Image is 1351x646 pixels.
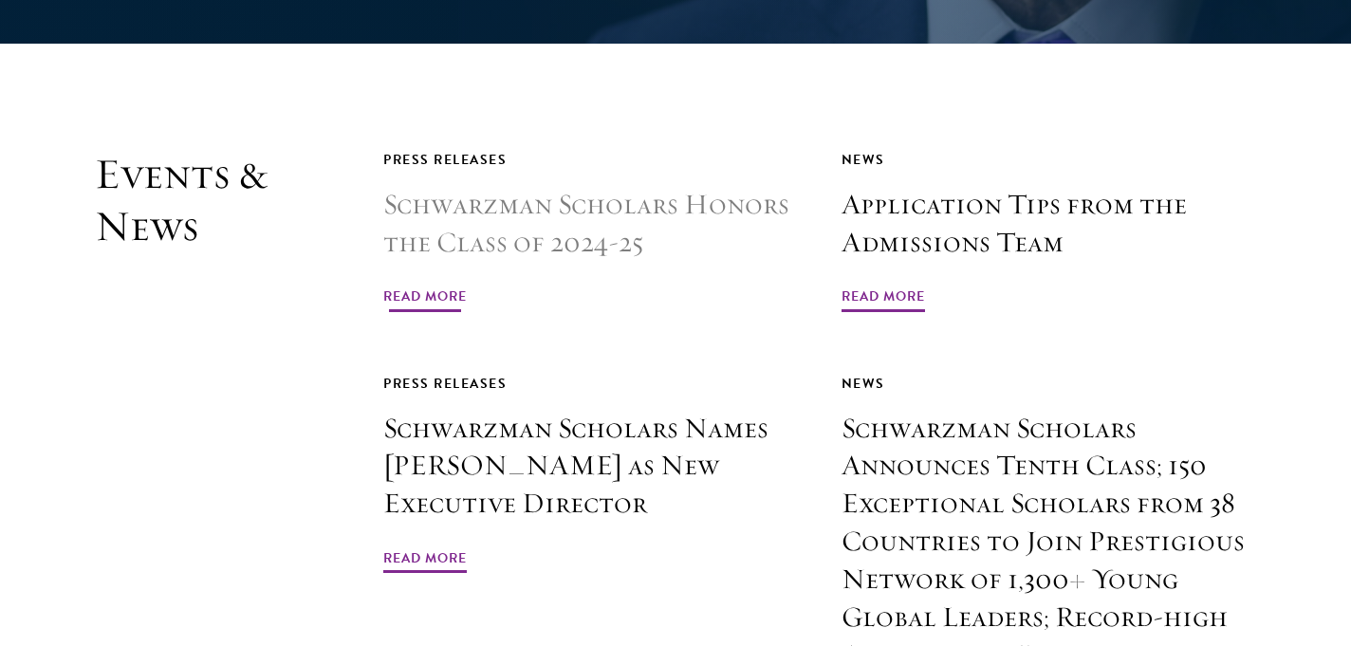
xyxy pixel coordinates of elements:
[383,372,799,577] a: Press Releases Schwarzman Scholars Names [PERSON_NAME] as New Executive Director Read More
[383,285,467,314] span: Read More
[383,148,799,172] div: Press Releases
[383,148,799,315] a: Press Releases Schwarzman Scholars Honors the Class of 2024-25 Read More
[842,372,1257,396] div: News
[383,546,467,576] span: Read More
[842,148,1257,315] a: News Application Tips from the Admissions Team Read More
[842,285,925,314] span: Read More
[842,186,1257,262] h3: Application Tips from the Admissions Team
[383,410,799,524] h3: Schwarzman Scholars Names [PERSON_NAME] as New Executive Director
[383,186,799,262] h3: Schwarzman Scholars Honors the Class of 2024-25
[842,148,1257,172] div: News
[383,372,799,396] div: Press Releases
